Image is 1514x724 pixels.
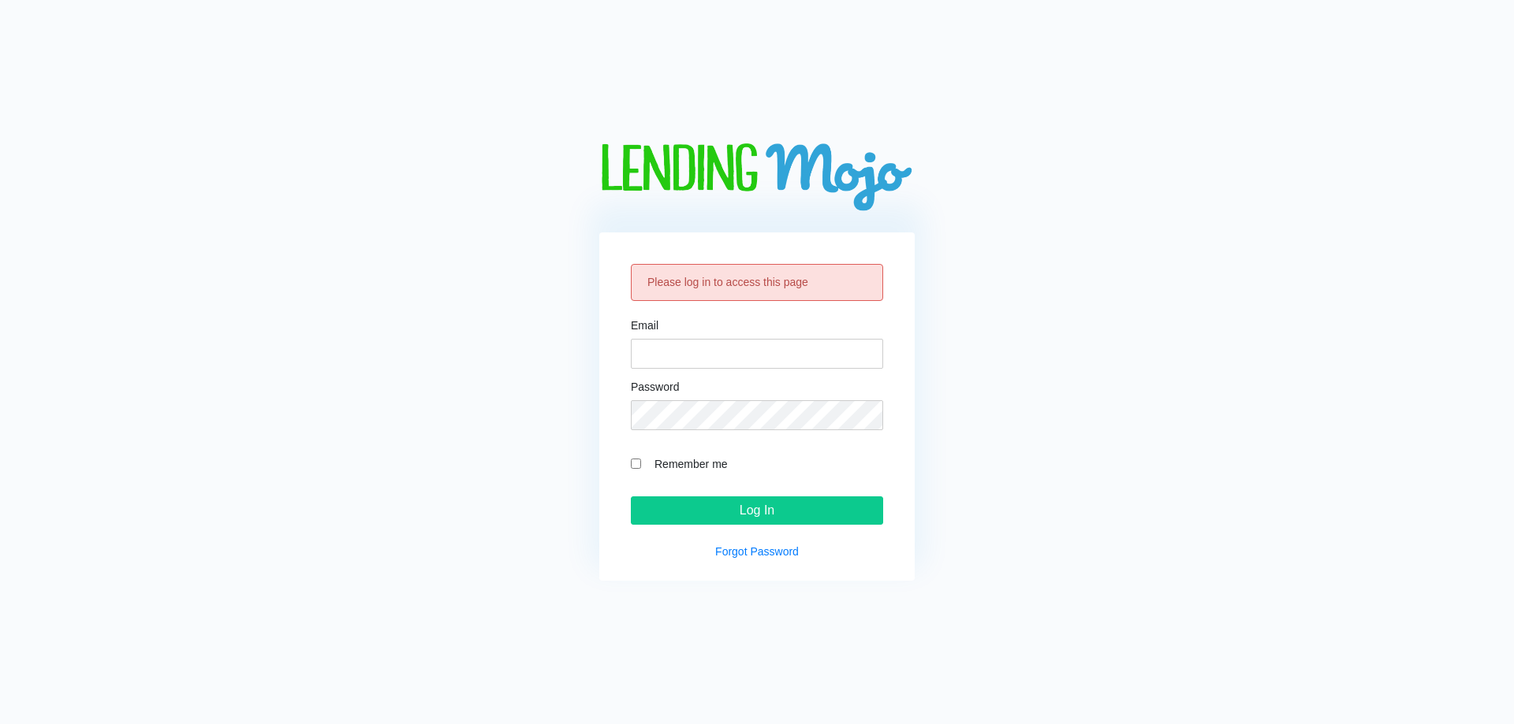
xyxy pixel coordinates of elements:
img: logo-big.png [599,143,915,213]
label: Email [631,320,658,331]
label: Remember me [647,455,883,473]
input: Log In [631,496,883,525]
a: Forgot Password [715,545,799,558]
div: Please log in to access this page [631,264,883,301]
label: Password [631,381,679,392]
